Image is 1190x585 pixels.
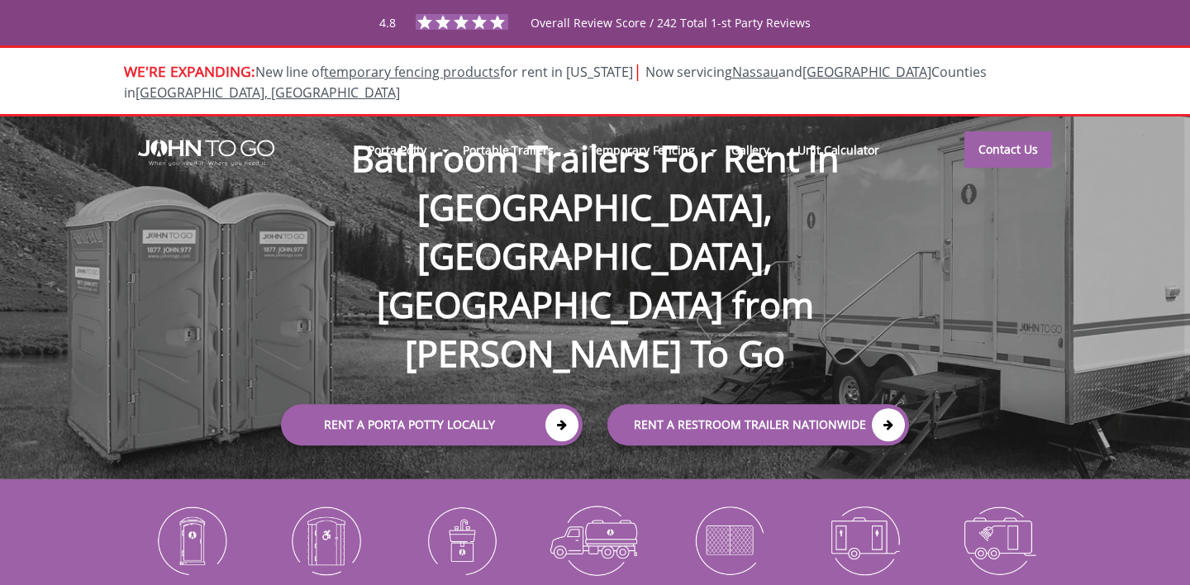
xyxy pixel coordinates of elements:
img: Restroom-Trailers-icon_N.png [809,497,919,583]
span: 4.8 [379,15,396,31]
span: | [633,59,642,82]
a: Portable Trailers [449,132,567,168]
img: Shower-Trailers-icon_N.png [944,497,1054,583]
a: Temporary Fencing [576,132,709,168]
a: Nassau [732,63,778,81]
a: Unit Calculator [783,132,893,168]
a: [GEOGRAPHIC_DATA] [802,63,931,81]
a: Contact Us [964,131,1052,168]
a: Gallery [717,132,783,168]
img: Portable-Toilets-icon_N.png [136,497,246,583]
a: rent a RESTROOM TRAILER Nationwide [607,405,909,446]
span: New line of for rent in [US_STATE] [124,63,987,102]
span: WE'RE EXPANDING: [124,61,255,81]
img: ADA-Accessible-Units-icon_N.png [271,497,381,583]
img: Temporary-Fencing-cion_N.png [674,497,784,583]
a: [GEOGRAPHIC_DATA], [GEOGRAPHIC_DATA] [136,83,400,102]
a: Rent a Porta Potty Locally [281,405,583,446]
img: Waste-Services-icon_N.png [540,497,650,583]
a: temporary fencing products [324,63,500,81]
a: Porta Potty [354,132,440,168]
img: JOHN to go [138,140,274,166]
h1: Bathroom Trailers For Rent in [GEOGRAPHIC_DATA], [GEOGRAPHIC_DATA], [GEOGRAPHIC_DATA] from [PERSO... [264,81,926,378]
span: Overall Review Score / 242 Total 1-st Party Reviews [531,15,811,64]
span: Now servicing and Counties in [124,63,987,102]
img: Portable-Sinks-icon_N.png [406,497,516,583]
